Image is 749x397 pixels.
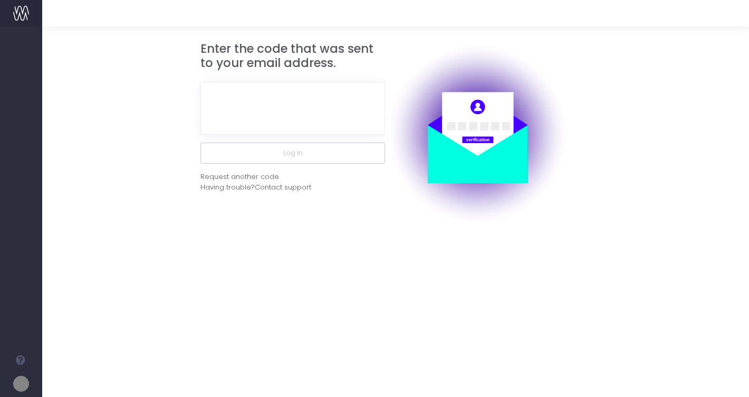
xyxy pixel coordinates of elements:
[13,376,29,392] img: images/default_profile_image.png
[200,172,279,182] div: Request another code
[200,182,385,193] div: Having trouble?
[200,42,385,71] h3: Enter the code that was sent to your email address.
[200,143,385,164] button: Log in
[385,42,570,226] img: auth.png
[255,182,311,193] span: Contact support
